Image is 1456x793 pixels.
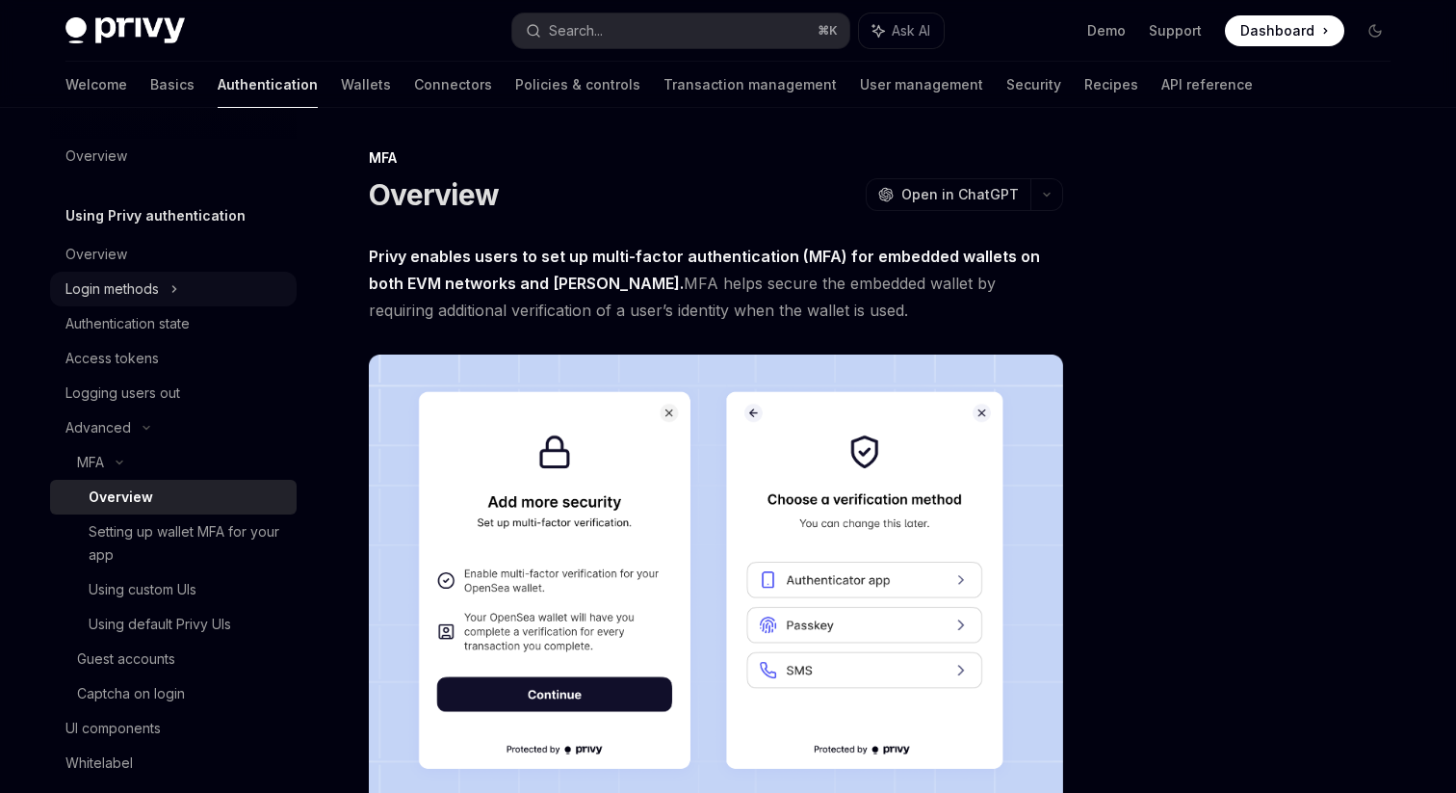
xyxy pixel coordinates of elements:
button: Open in ChatGPT [866,178,1030,211]
div: Overview [89,486,153,509]
a: Connectors [414,62,492,108]
button: Ask AI [859,13,944,48]
span: MFA helps secure the embedded wallet by requiring additional verification of a user’s identity wh... [369,243,1063,324]
a: Whitelabel [50,746,297,780]
a: Welcome [65,62,127,108]
img: dark logo [65,17,185,44]
div: Whitelabel [65,752,133,775]
h1: Overview [369,177,499,212]
div: Logging users out [65,382,180,405]
a: Captcha on login [50,676,297,711]
div: Access tokens [65,347,159,370]
span: Open in ChatGPT [901,185,1019,204]
div: Advanced [65,416,131,439]
a: Guest accounts [50,642,297,676]
div: Guest accounts [77,648,175,671]
a: Security [1006,62,1061,108]
a: Access tokens [50,341,297,376]
div: MFA [369,148,1063,168]
a: Policies & controls [515,62,640,108]
div: Login methods [65,278,159,301]
div: Captcha on login [77,682,185,705]
div: MFA [77,451,104,474]
button: Toggle dark mode [1360,15,1391,46]
div: UI components [65,717,161,740]
a: Authentication [218,62,318,108]
strong: Privy enables users to set up multi-factor authentication (MFA) for embedded wallets on both EVM ... [369,247,1040,293]
a: Demo [1087,21,1126,40]
a: Using default Privy UIs [50,607,297,642]
a: Setting up wallet MFA for your app [50,515,297,572]
div: Using custom UIs [89,578,196,601]
h5: Using Privy authentication [65,204,246,227]
a: Wallets [341,62,391,108]
a: Transaction management [663,62,837,108]
a: API reference [1161,62,1253,108]
div: Using default Privy UIs [89,613,231,636]
div: Overview [65,243,127,266]
span: Ask AI [892,21,930,40]
a: UI components [50,711,297,746]
a: User management [860,62,983,108]
a: Recipes [1084,62,1138,108]
a: Dashboard [1225,15,1344,46]
a: Overview [50,480,297,515]
a: Overview [50,139,297,173]
div: Overview [65,145,127,168]
a: Authentication state [50,306,297,341]
a: Basics [150,62,195,108]
a: Overview [50,237,297,272]
span: Dashboard [1240,21,1314,40]
a: Using custom UIs [50,572,297,607]
button: Search...⌘K [512,13,849,48]
a: Logging users out [50,376,297,410]
div: Authentication state [65,312,190,335]
span: ⌘ K [818,23,838,39]
div: Search... [549,19,603,42]
a: Support [1149,21,1202,40]
div: Setting up wallet MFA for your app [89,520,285,567]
